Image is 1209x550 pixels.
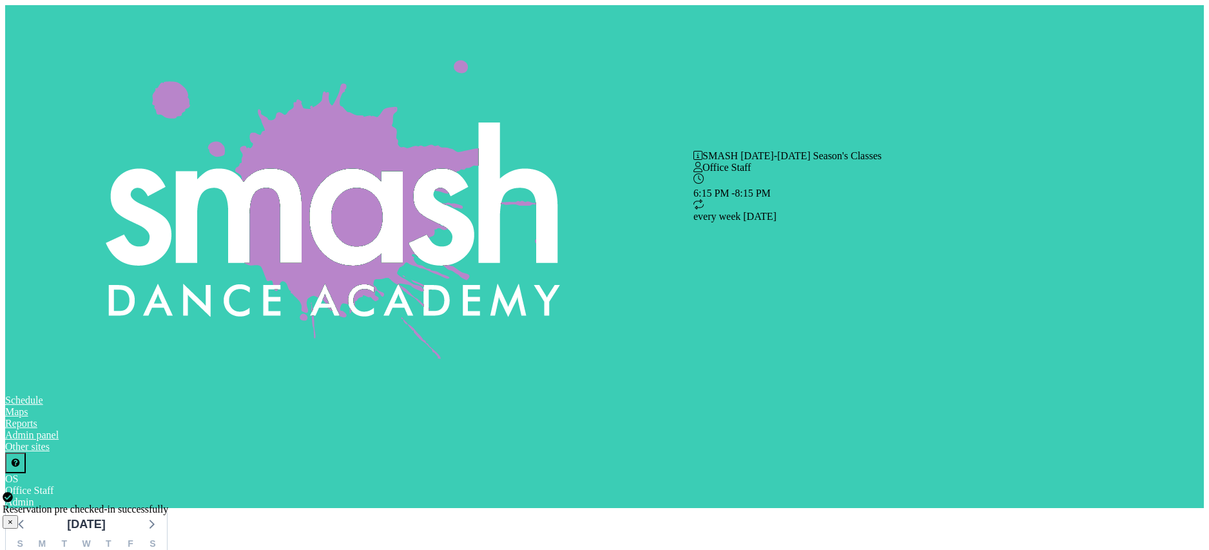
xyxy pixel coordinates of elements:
span: - [731,188,735,199]
a: Other sites [5,441,50,452]
a: Admin panel [5,429,59,440]
div: Reservation pre checked-in successfully [3,504,253,515]
span: 6:15 PM [693,188,730,199]
a: Schedule [5,395,43,406]
span: OS [5,473,18,484]
button: close [3,515,18,529]
a: Reports [5,418,37,429]
a: Maps [5,406,28,417]
span: Office Staff [5,485,53,496]
span: 8:15 PM [735,188,771,199]
span: Office Staff [702,162,751,173]
span: SMASH 2025-2026 Season's Classes [702,150,882,161]
img: organization-logo [5,5,650,392]
span: every week [DATE] [693,211,777,222]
